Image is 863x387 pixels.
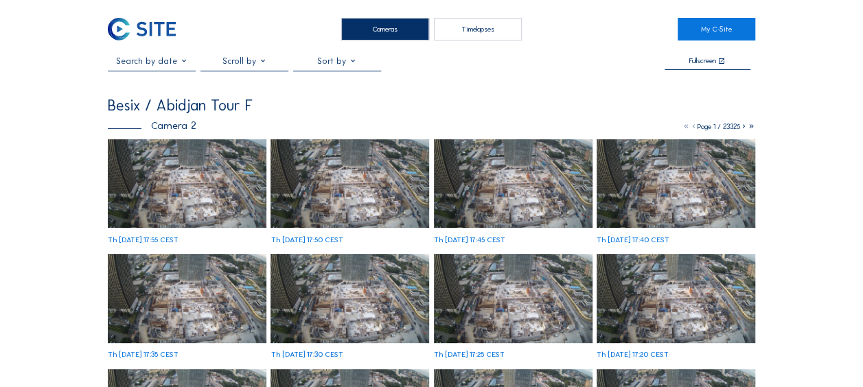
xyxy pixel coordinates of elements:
div: Th [DATE] 17:30 CEST [271,351,343,358]
img: image_53278843 [597,139,755,228]
img: image_53278765 [597,254,755,343]
img: image_53278793 [434,254,592,343]
img: image_53278886 [271,139,429,228]
div: Timelapses [434,18,522,40]
img: image_53278872 [434,139,592,228]
div: Th [DATE] 17:55 CEST [108,236,179,244]
img: image_53278810 [271,254,429,343]
div: Besix / Abidjan Tour F [108,98,253,113]
div: Cameras [341,18,429,40]
div: Th [DATE] 17:25 CEST [434,351,505,358]
img: image_53278827 [108,254,266,343]
div: Th [DATE] 17:45 CEST [434,236,505,244]
div: Camera 2 [108,120,196,130]
div: Th [DATE] 17:40 CEST [597,236,669,244]
span: Page 1 / 23325 [698,122,740,131]
div: Th [DATE] 17:20 CEST [597,351,669,358]
div: Fullscreen [689,57,716,65]
a: C-SITE Logo [108,18,185,40]
a: My C-Site [678,18,755,40]
input: Search by date 󰅀 [108,56,196,66]
div: Th [DATE] 17:35 CEST [108,351,179,358]
img: image_53278905 [108,139,266,228]
img: C-SITE Logo [108,18,176,40]
div: Th [DATE] 17:50 CEST [271,236,343,244]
